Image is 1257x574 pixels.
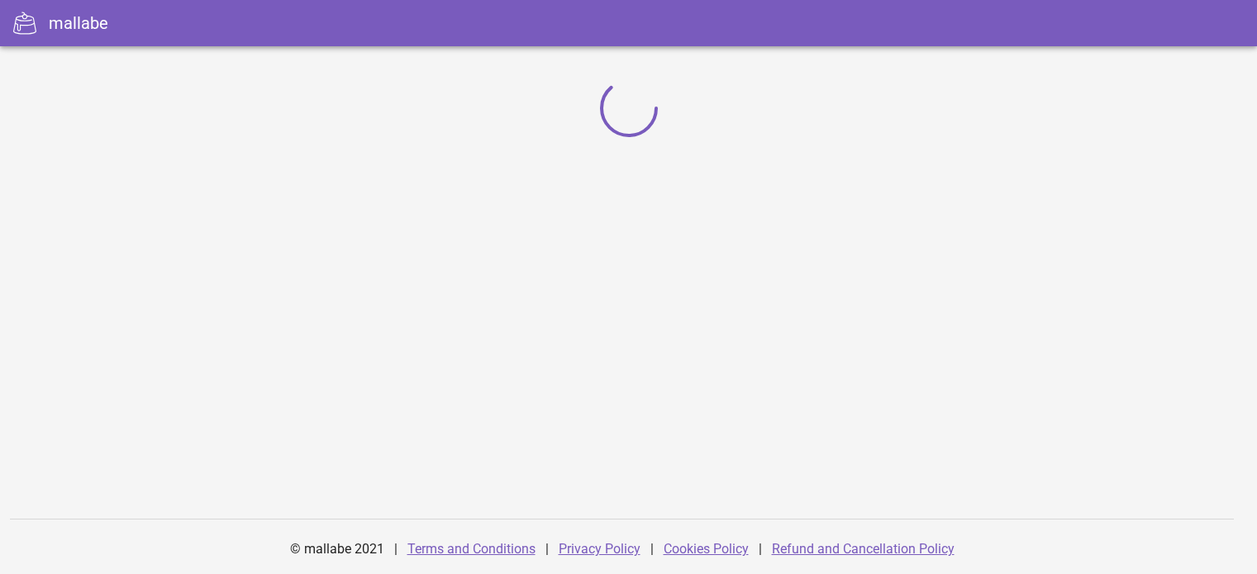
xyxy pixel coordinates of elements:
[772,541,955,557] a: Refund and Cancellation Policy
[49,11,108,36] div: mallabe
[650,529,654,569] div: |
[759,529,762,569] div: |
[664,541,749,557] a: Cookies Policy
[407,541,536,557] a: Terms and Conditions
[559,541,640,557] a: Privacy Policy
[545,529,549,569] div: |
[394,529,398,569] div: |
[280,529,394,569] div: © mallabe 2021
